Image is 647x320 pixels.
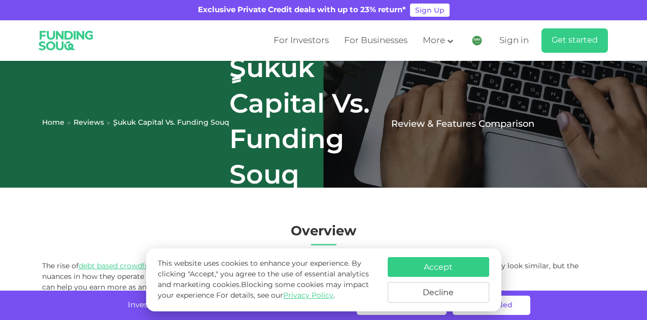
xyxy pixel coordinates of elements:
span: can help you earn more as an investor and pay less as a borrower, so it’s important to study the ... [42,282,408,292]
p: This website uses cookies to enhance your experience. By clicking "Accept," you agree to the use ... [158,259,377,301]
div: Review & Features Comparison [391,118,534,131]
span: Invest with no hidden fees and get returns of up to [128,302,319,309]
button: Accept [388,257,489,277]
a: Sign Up [410,4,450,17]
a: For Businesses [342,32,410,49]
a: Privacy Policy [283,292,333,299]
span: The rise of means there’s a ton of options for both investors and borrowers. The platforms may lo... [42,261,578,281]
div: Exclusive Private Credit deals with up to 23% return* [198,5,406,16]
span: More [423,37,445,45]
img: SA Flag [472,35,482,46]
h1: ٍSukuk Capital Vs. Funding Souq [229,52,392,194]
a: debt based crowdfunding platforms [79,261,207,270]
a: Sign in [497,32,529,49]
span: Overview [291,225,356,238]
span: Blocking some cookies may impact your experience [158,281,369,299]
span: Sign in [499,37,529,45]
span: Get started [552,37,598,44]
div: ٍSukuk Capital Vs. Funding Souq [113,118,229,128]
a: Home [42,119,64,126]
span: For details, see our . [216,292,335,299]
a: Reviews [74,119,104,126]
button: Decline [388,282,489,303]
img: Logo [32,22,100,59]
a: For Investors [271,32,331,49]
